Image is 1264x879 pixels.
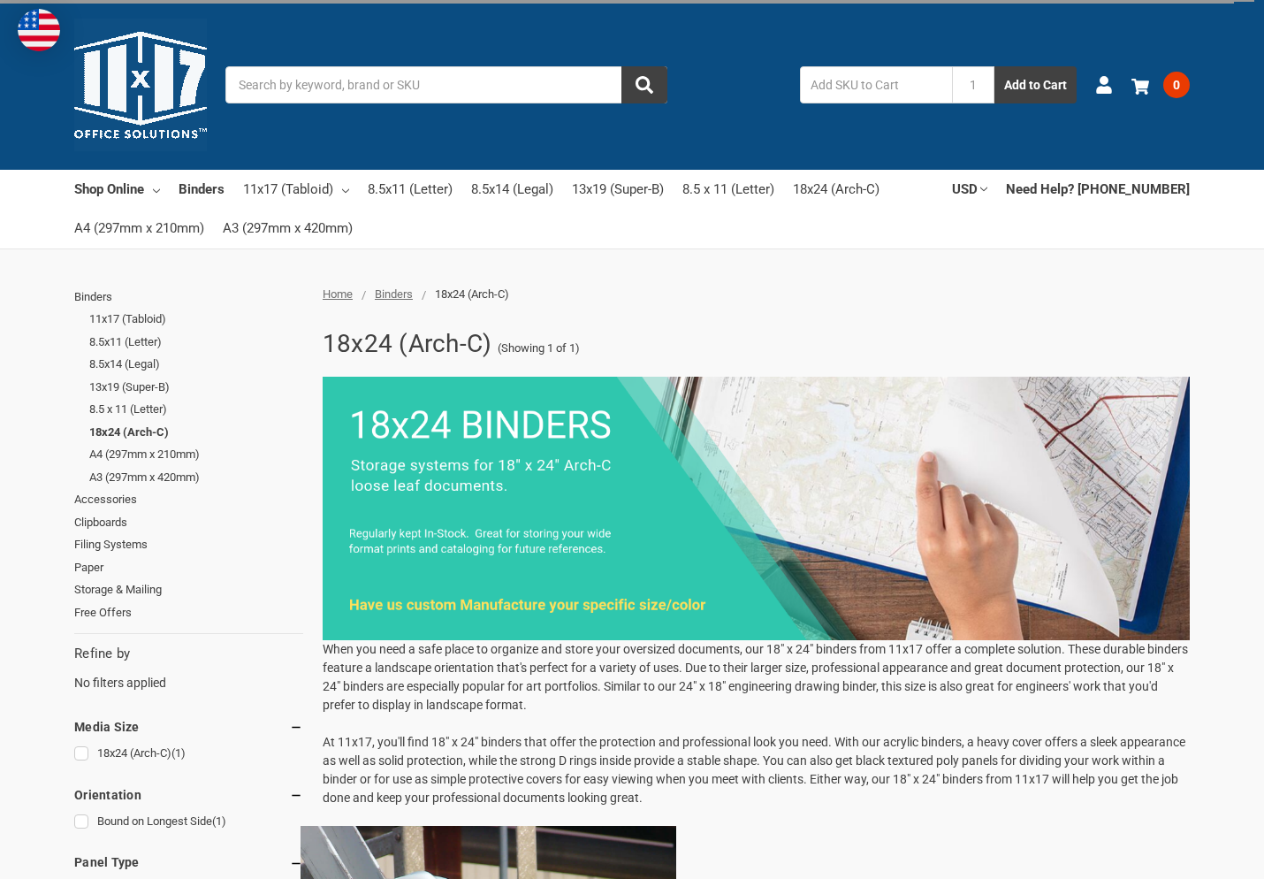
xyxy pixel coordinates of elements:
[89,466,303,489] a: A3 (297mm x 420mm)
[368,170,453,209] a: 8.5x11 (Letter)
[323,287,353,301] a: Home
[74,488,303,511] a: Accessories
[498,340,580,357] span: (Showing 1 of 1)
[18,9,60,51] img: duty and tax information for United States
[74,742,303,766] a: 18x24 (Arch-C)
[952,170,987,209] a: USD
[1163,72,1190,98] span: 0
[74,644,303,664] h5: Refine by
[89,308,303,331] a: 11x17 (Tabloid)
[74,170,160,209] a: Shop Online
[74,286,303,309] a: Binders
[682,170,774,209] a: 8.5 x 11 (Letter)
[171,746,186,760] span: (1)
[89,421,303,444] a: 18x24 (Arch-C)
[212,814,226,828] span: (1)
[74,852,303,873] h5: Panel Type
[89,398,303,421] a: 8.5 x 11 (Letter)
[74,556,303,579] a: Paper
[74,784,303,806] h5: Orientation
[89,443,303,466] a: A4 (297mm x 210mm)
[74,511,303,534] a: Clipboards
[800,66,952,103] input: Add SKU to Cart
[323,377,1190,640] img: 6.png
[74,533,303,556] a: Filing Systems
[323,640,1190,807] p: When you need a safe place to organize and store your oversized documents, our 18" x 24" binders ...
[89,376,303,399] a: 13x19 (Super-B)
[74,716,303,738] h5: Media Size
[435,287,509,301] span: 18x24 (Arch-C)
[74,810,303,834] a: Bound on Longest Side
[74,19,207,151] img: 11x17.com
[74,601,303,624] a: Free Offers
[375,287,413,301] a: Binders
[572,170,664,209] a: 13x19 (Super-B)
[1006,170,1190,209] a: Need Help? [PHONE_NUMBER]
[323,321,492,367] h1: 18x24 (Arch-C)
[994,66,1077,103] button: Add to Cart
[793,170,879,209] a: 18x24 (Arch-C)
[179,170,225,209] a: Binders
[89,331,303,354] a: 8.5x11 (Letter)
[1131,62,1190,108] a: 0
[225,66,667,103] input: Search by keyword, brand or SKU
[74,644,303,692] div: No filters applied
[74,578,303,601] a: Storage & Mailing
[89,353,303,376] a: 8.5x14 (Legal)
[223,209,353,248] a: A3 (297mm x 420mm)
[74,209,204,248] a: A4 (297mm x 210mm)
[471,170,553,209] a: 8.5x14 (Legal)
[243,170,349,209] a: 11x17 (Tabloid)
